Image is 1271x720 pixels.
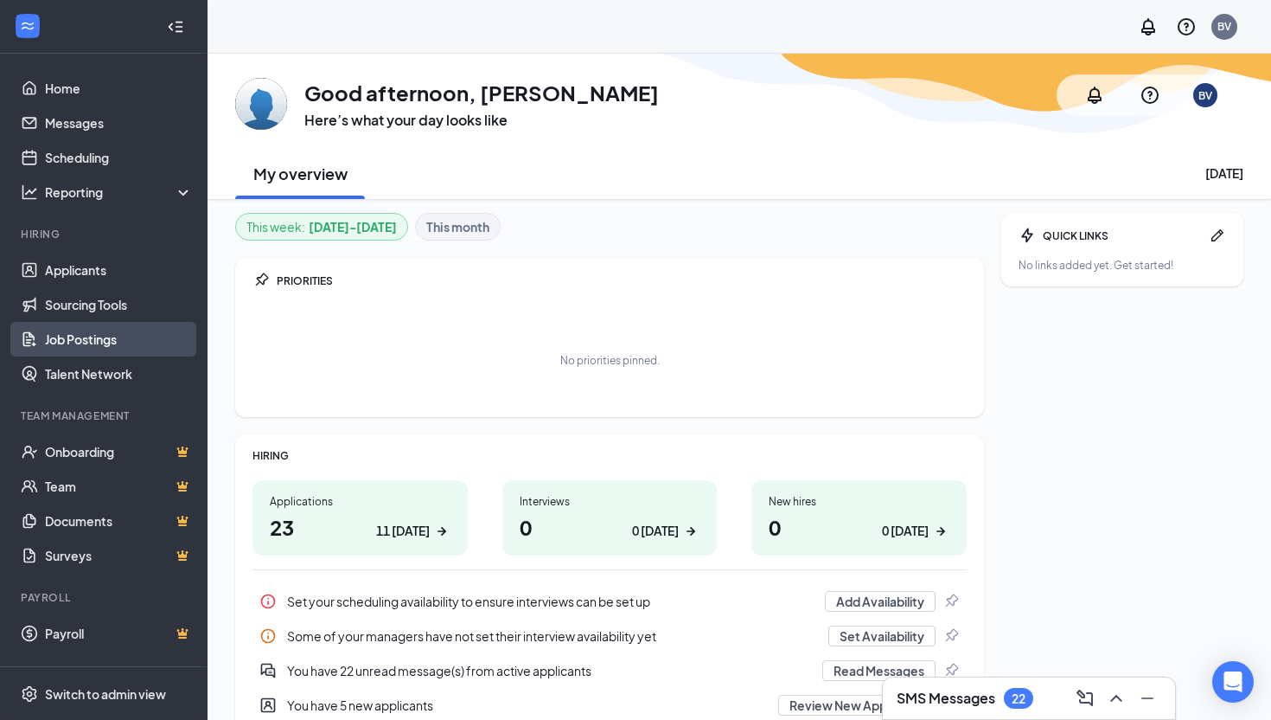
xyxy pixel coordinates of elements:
svg: WorkstreamLogo [19,17,36,35]
div: 22 [1012,691,1025,706]
div: QUICK LINKS [1043,228,1202,243]
a: Applications2311 [DATE]ArrowRight [252,480,468,556]
div: Interviews [520,494,700,509]
a: Job Postings [45,322,193,357]
div: You have 5 new applicants [287,697,768,714]
a: DoubleChatActiveYou have 22 unread message(s) from active applicantsRead MessagesPin [252,653,967,688]
button: ComposeMessage [1071,685,1099,712]
button: Minimize [1134,685,1161,712]
div: New hires [769,494,949,509]
svg: ArrowRight [682,523,699,540]
a: Talent Network [45,357,193,391]
div: No priorities pinned. [560,353,660,368]
a: Interviews00 [DATE]ArrowRight [502,480,718,556]
div: Payroll [21,590,189,605]
div: Set your scheduling availability to ensure interviews can be set up [252,584,967,619]
svg: Pin [942,627,960,645]
a: Messages [45,106,193,140]
button: Add Availability [825,591,936,612]
div: Some of your managers have not set their interview availability yet [252,619,967,653]
div: Reporting [45,183,194,201]
a: PayrollCrown [45,616,193,651]
div: No links added yet. Get started! [1019,258,1226,273]
svg: QuestionInfo [1140,85,1160,106]
svg: Pin [252,272,270,289]
h1: Good afternoon, [PERSON_NAME] [304,78,659,107]
div: You have 22 unread message(s) from active applicants [252,653,967,688]
svg: Notifications [1084,85,1105,106]
div: Team Management [21,408,189,423]
div: Open Intercom Messenger [1212,661,1254,703]
h3: SMS Messages [897,689,995,708]
a: Sourcing Tools [45,287,193,322]
svg: Pen [1209,227,1226,244]
svg: Notifications [1138,16,1159,37]
a: InfoSome of your managers have not set their interview availability yetSet AvailabilityPin [252,619,967,653]
svg: Info [259,627,277,645]
div: HIRING [252,448,967,463]
div: Set your scheduling availability to ensure interviews can be set up [287,593,814,610]
a: New hires00 [DATE]ArrowRight [751,480,967,556]
svg: ChevronUp [1106,688,1127,709]
svg: Info [259,593,277,610]
b: This month [426,217,489,236]
svg: UserEntity [259,697,277,714]
svg: Bolt [1019,227,1036,244]
button: Read Messages [822,660,936,681]
h1: 0 [520,512,700,542]
svg: Pin [942,662,960,679]
button: Review New Applicants [778,695,936,716]
div: PRIORITIES [277,273,967,288]
b: [DATE] - [DATE] [309,217,397,236]
a: Scheduling [45,140,193,175]
a: SurveysCrown [45,538,193,573]
div: Switch to admin view [45,685,166,703]
svg: ArrowRight [433,523,450,540]
a: DocumentsCrown [45,504,193,538]
div: BV [1217,19,1231,34]
div: Applications [270,494,450,509]
h3: Here’s what your day looks like [304,111,659,130]
svg: ComposeMessage [1075,688,1095,709]
div: This week : [246,217,397,236]
a: Home [45,71,193,106]
div: Some of your managers have not set their interview availability yet [287,627,818,645]
svg: Collapse [167,18,184,35]
svg: Analysis [21,183,38,201]
a: Applicants [45,253,193,287]
svg: DoubleChatActive [259,662,277,679]
div: [DATE] [1205,164,1243,182]
div: You have 22 unread message(s) from active applicants [287,662,812,679]
svg: QuestionInfo [1176,16,1197,37]
button: ChevronUp [1102,685,1130,712]
svg: ArrowRight [932,523,949,540]
h2: My overview [253,163,348,184]
h1: 23 [270,512,450,542]
a: TeamCrown [45,469,193,504]
div: Hiring [21,227,189,241]
div: 11 [DATE] [376,522,430,540]
div: 0 [DATE] [632,522,679,540]
svg: Pin [942,593,960,610]
div: 0 [DATE] [882,522,929,540]
div: BV [1198,88,1212,103]
h1: 0 [769,512,949,542]
button: Set Availability [828,626,936,646]
svg: Settings [21,685,38,703]
svg: Minimize [1137,688,1158,709]
img: Blake Velazquez [235,78,287,130]
a: InfoSet your scheduling availability to ensure interviews can be set upAdd AvailabilityPin [252,584,967,619]
a: OnboardingCrown [45,434,193,469]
